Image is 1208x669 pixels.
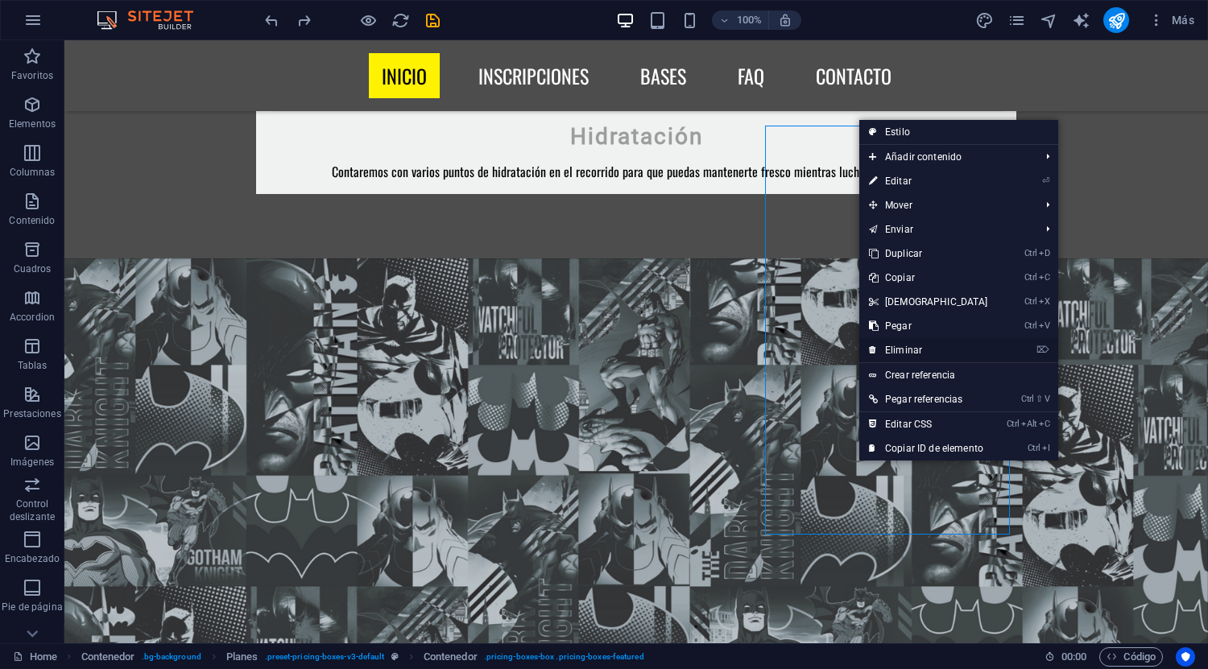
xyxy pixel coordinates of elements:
h6: 100% [736,10,762,30]
button: 100% [712,10,769,30]
button: text_generator [1071,10,1090,30]
i: ⌦ [1036,345,1049,355]
span: Añadir contenido [859,145,1034,169]
span: Haz clic para seleccionar y doble clic para editar [424,647,478,667]
a: ⏎Editar [859,169,998,193]
a: Crear referencia [859,363,1058,387]
p: Pie de página [2,601,62,613]
i: Rehacer: Eliminar elementos (Ctrl+Y, ⌘+Y) [295,11,313,30]
p: Favoritos [11,69,53,82]
i: C [1039,419,1050,429]
i: Ctrl [1007,419,1020,429]
a: Estilo [859,120,1058,144]
button: Código [1099,647,1163,667]
i: Al redimensionar, ajustar el nivel de zoom automáticamente para ajustarse al dispositivo elegido. [778,13,792,27]
span: : [1073,650,1075,663]
button: save [423,10,442,30]
button: Usercentrics [1176,647,1195,667]
button: Más [1142,7,1201,33]
i: Publicar [1107,11,1126,30]
i: Volver a cargar página [391,11,410,30]
i: Este elemento es un preajuste personalizable [391,652,399,661]
button: Haz clic para salir del modo de previsualización y seguir editando [358,10,378,30]
i: C [1039,272,1050,283]
i: ⏎ [1042,176,1049,186]
p: Cuadros [14,262,52,275]
p: Elementos [9,118,56,130]
a: CtrlICopiar ID de elemento [859,436,998,460]
button: undo [262,10,281,30]
span: . preset-pricing-boxes-v3-default [265,647,385,667]
i: Ctrl [1024,320,1037,331]
i: Guardar (Ctrl+S) [424,11,442,30]
span: . bg-background [142,647,201,667]
i: Ctrl [1028,443,1040,453]
button: publish [1103,7,1129,33]
button: redo [294,10,313,30]
i: Ctrl [1024,296,1037,307]
i: Ctrl [1024,272,1037,283]
i: Alt [1021,419,1037,429]
p: Tablas [18,359,48,372]
i: Ctrl [1021,394,1034,404]
i: AI Writer [1072,11,1090,30]
a: Haz clic para cancelar la selección y doble clic para abrir páginas [13,647,57,667]
i: V [1045,394,1049,404]
button: reload [391,10,410,30]
img: Editor Logo [93,10,213,30]
p: Columnas [10,166,56,179]
i: X [1039,296,1050,307]
a: CtrlVPegar [859,314,998,338]
i: Deshacer: Cambiar texto (Ctrl+Z) [263,11,281,30]
span: 00 00 [1061,647,1086,667]
p: Encabezado [5,552,60,565]
button: navigator [1039,10,1058,30]
p: Prestaciones [3,407,60,420]
a: CtrlCCopiar [859,266,998,290]
span: Mover [859,193,1034,217]
a: Enviar [859,217,1034,242]
p: Accordion [10,311,55,324]
span: . pricing-boxes-box .pricing-boxes-featured [484,647,644,667]
button: design [974,10,994,30]
a: ⌦Eliminar [859,338,998,362]
a: Ctrl⇧VPegar referencias [859,387,998,411]
a: CtrlAltCEditar CSS [859,412,998,436]
nav: breadcrumb [81,647,644,667]
span: Más [1148,12,1194,28]
a: CtrlX[DEMOGRAPHIC_DATA] [859,290,998,314]
p: Imágenes [10,456,54,469]
button: pages [1007,10,1026,30]
span: Haz clic para seleccionar y doble clic para editar [81,647,135,667]
i: Navegador [1040,11,1058,30]
p: Contenido [9,214,55,227]
i: D [1039,248,1050,258]
i: I [1042,443,1050,453]
i: V [1039,320,1050,331]
a: CtrlDDuplicar [859,242,998,266]
i: Diseño (Ctrl+Alt+Y) [975,11,994,30]
h6: Tiempo de la sesión [1045,647,1087,667]
i: Ctrl [1024,248,1037,258]
i: Páginas (Ctrl+Alt+S) [1007,11,1026,30]
i: ⇧ [1036,394,1043,404]
span: Haz clic para seleccionar y doble clic para editar [226,647,259,667]
span: Código [1107,647,1156,667]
